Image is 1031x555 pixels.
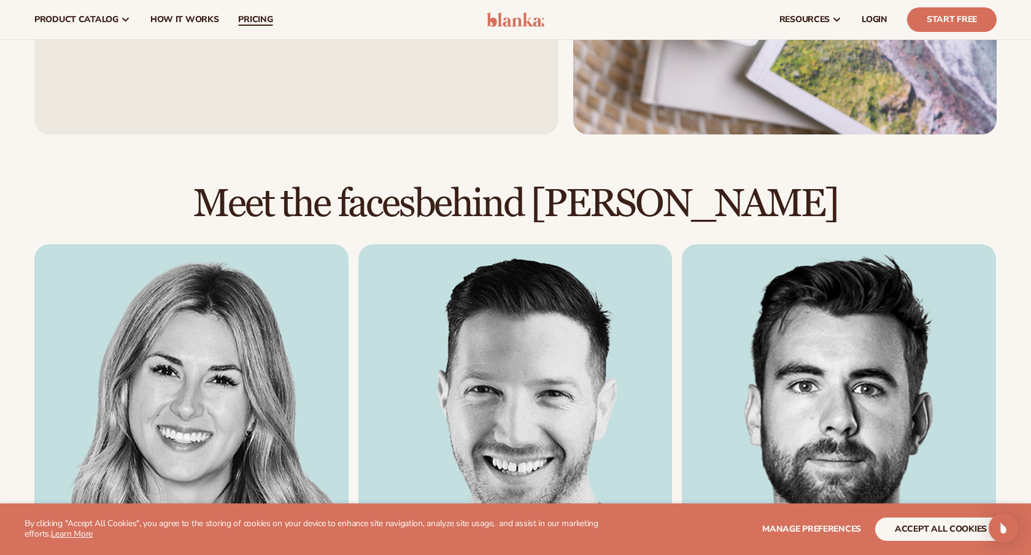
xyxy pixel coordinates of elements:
a: Learn More [51,528,93,540]
span: product catalog [34,15,118,25]
a: Start Free [907,7,997,32]
span: How It Works [150,15,219,25]
span: LOGIN [862,15,887,25]
h2: Meet the faces behind [PERSON_NAME] [34,184,997,225]
span: resources [779,15,830,25]
button: accept all cookies [875,518,1006,541]
p: By clicking "Accept All Cookies", you agree to the storing of cookies on your device to enhance s... [25,519,601,540]
img: logo [487,12,545,27]
button: Manage preferences [762,518,861,541]
div: Open Intercom Messenger [989,513,1018,543]
span: pricing [238,15,272,25]
span: Manage preferences [762,523,861,535]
